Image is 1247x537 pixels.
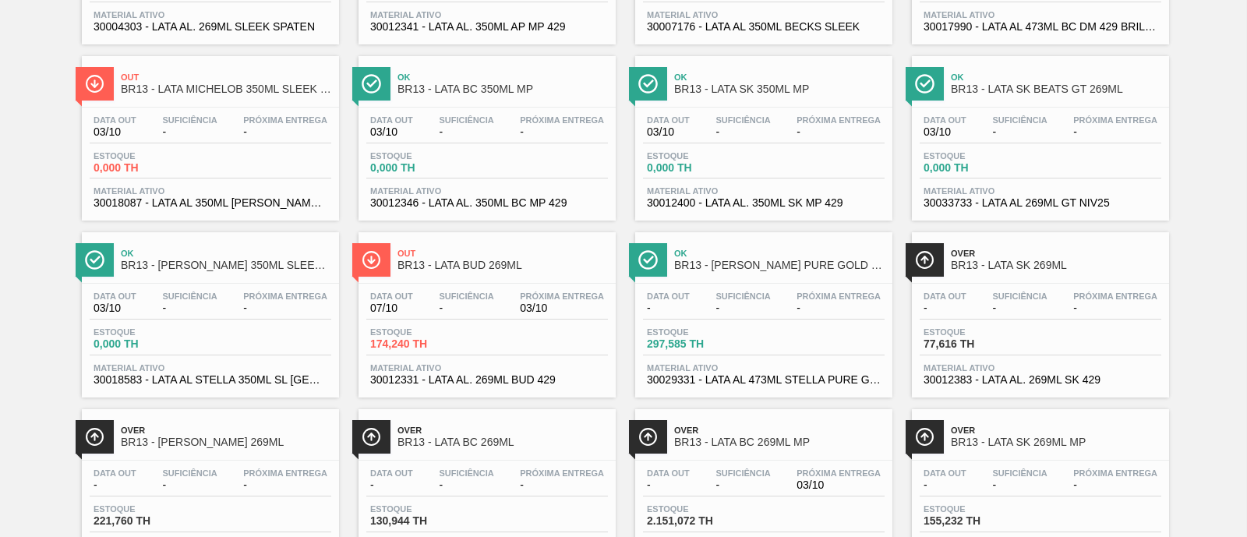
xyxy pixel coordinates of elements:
a: ÍconeOutBR13 - LATA BUD 269MLData out07/10Suficiência-Próxima Entrega03/10Estoque174,240 THMateri... [347,221,623,397]
span: Material ativo [370,10,604,19]
span: Over [121,426,331,435]
span: Suficiência [162,468,217,478]
span: - [162,126,217,138]
span: - [992,479,1047,491]
span: 30012341 - LATA AL. 350ML AP MP 429 [370,21,604,33]
span: - [992,126,1047,138]
img: Ícone [85,250,104,270]
span: 130,944 TH [370,515,479,527]
img: Ícone [85,427,104,447]
span: Material ativo [370,363,604,373]
span: 30033733 - LATA AL 269ML GT NIV25 [924,197,1157,209]
span: BR13 - LATA SK 269ML [951,260,1161,271]
span: Suficiência [715,291,770,301]
img: Ícone [915,250,934,270]
span: Data out [647,468,690,478]
span: Próxima Entrega [243,115,327,125]
span: - [715,479,770,491]
span: 03/10 [520,302,604,314]
span: Suficiência [439,115,493,125]
span: - [243,126,327,138]
span: 2.151,072 TH [647,515,756,527]
span: - [1073,302,1157,314]
span: Suficiência [439,291,493,301]
span: Suficiência [992,291,1047,301]
span: Estoque [647,504,756,514]
span: BR13 - LATA SK 350ML MP [674,83,885,95]
span: - [924,302,966,314]
span: Data out [924,291,966,301]
span: Data out [647,291,690,301]
span: BR13 - LATA MICHELOB 350ML SLEEK EXP PY [121,83,331,95]
span: - [797,126,881,138]
img: Ícone [915,427,934,447]
span: Estoque [94,151,203,161]
span: Suficiência [439,468,493,478]
span: - [243,302,327,314]
img: Ícone [85,74,104,94]
span: Ok [397,72,608,82]
span: Out [121,72,331,82]
span: Próxima Entrega [797,468,881,478]
a: ÍconeOkBR13 - LATA SK BEATS GT 269MLData out03/10Suficiência-Próxima Entrega-Estoque0,000 THMater... [900,44,1177,221]
span: 30018087 - LATA AL 350ML MICHELOB SLEEK EXP PY [94,197,327,209]
span: Estoque [924,327,1033,337]
span: Material ativo [924,363,1157,373]
span: BR13 - LATA SK 269ML MP [951,436,1161,448]
span: Ok [121,249,331,258]
span: - [243,479,327,491]
span: Estoque [370,151,479,161]
span: Ok [674,72,885,82]
span: Próxima Entrega [1073,291,1157,301]
span: Estoque [647,327,756,337]
span: Próxima Entrega [1073,468,1157,478]
span: - [715,302,770,314]
span: - [992,302,1047,314]
span: - [647,302,690,314]
a: ÍconeOkBR13 - [PERSON_NAME] 350ML SLEEK EXP PYData out03/10Suficiência-Próxima Entrega-Estoque0,0... [70,221,347,397]
img: Ícone [638,74,658,94]
a: ÍconeOverBR13 - LATA SK 269MLData out-Suficiência-Próxima Entrega-Estoque77,616 THMaterial ativo3... [900,221,1177,397]
span: 0,000 TH [924,162,1033,174]
span: - [715,126,770,138]
span: 0,000 TH [94,338,203,350]
span: Suficiência [992,468,1047,478]
span: Data out [370,291,413,301]
span: 30012331 - LATA AL. 269ML BUD 429 [370,374,604,386]
img: Ícone [915,74,934,94]
span: Material ativo [924,186,1157,196]
span: 174,240 TH [370,338,479,350]
span: Próxima Entrega [520,291,604,301]
span: 30017990 - LATA AL 473ML BC DM 429 BRILHO [924,21,1157,33]
span: 30012400 - LATA AL. 350ML SK MP 429 [647,197,881,209]
span: BR13 - LATA STELLA PURE GOLD 473ML [674,260,885,271]
a: ÍconeOkBR13 - LATA SK 350ML MPData out03/10Suficiência-Próxima Entrega-Estoque0,000 THMaterial at... [623,44,900,221]
span: - [162,302,217,314]
span: Material ativo [924,10,1157,19]
span: 0,000 TH [370,162,479,174]
span: Material ativo [647,363,881,373]
span: 03/10 [647,126,690,138]
span: 03/10 [94,302,136,314]
span: Próxima Entrega [797,291,881,301]
span: 30012346 - LATA AL. 350ML BC MP 429 [370,197,604,209]
span: Suficiência [715,115,770,125]
span: BR13 - LATA SK BEATS GT 269ML [951,83,1161,95]
span: Material ativo [370,186,604,196]
span: Data out [94,115,136,125]
span: 03/10 [924,126,966,138]
span: Estoque [370,504,479,514]
img: Ícone [638,427,658,447]
span: Data out [370,115,413,125]
span: 30018583 - LATA AL STELLA 350ML SL PARAGUAI [94,374,327,386]
span: Estoque [924,504,1033,514]
span: Over [951,249,1161,258]
span: Próxima Entrega [243,291,327,301]
span: Out [397,249,608,258]
span: Data out [647,115,690,125]
span: Material ativo [94,186,327,196]
span: - [647,479,690,491]
span: Data out [924,468,966,478]
span: - [924,479,966,491]
span: Próxima Entrega [797,115,881,125]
